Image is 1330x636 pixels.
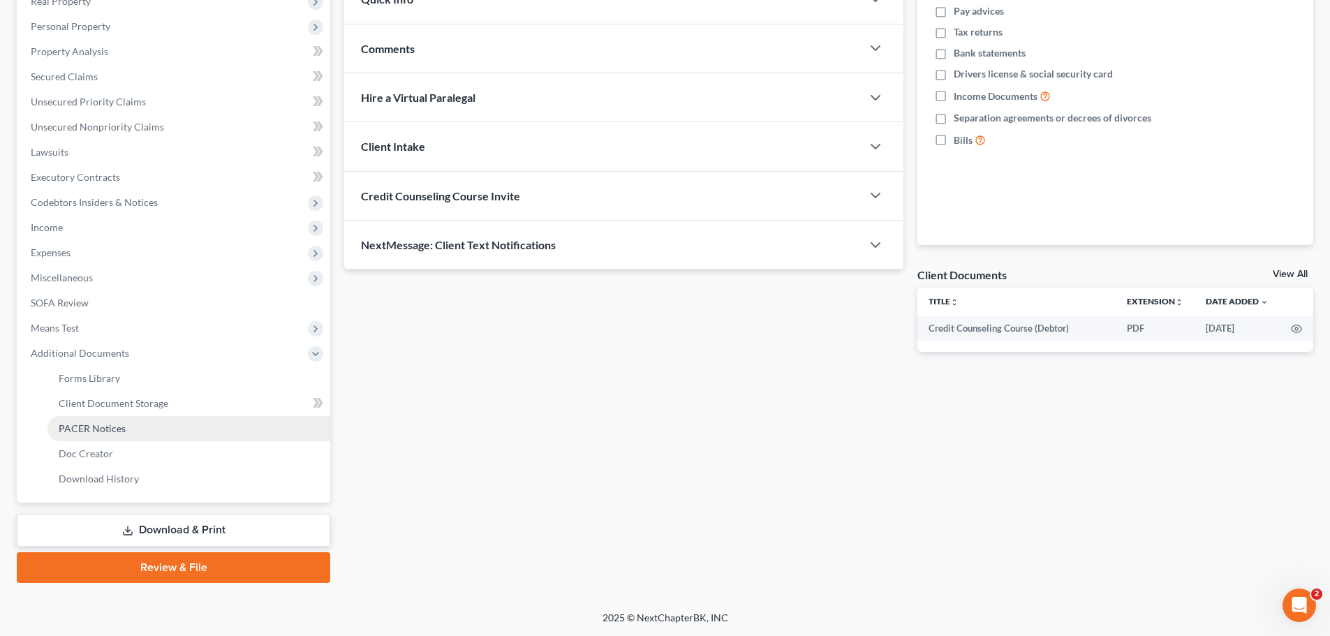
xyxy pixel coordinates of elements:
span: Property Analysis [31,45,108,57]
span: Expenses [31,246,71,258]
a: Doc Creator [47,441,330,466]
span: Lawsuits [31,146,68,158]
a: Download History [47,466,330,491]
span: Forms Library [59,372,120,384]
span: Unsecured Nonpriority Claims [31,121,164,133]
a: Review & File [17,552,330,583]
i: unfold_more [950,298,959,306]
a: Extensionunfold_more [1127,296,1183,306]
span: NextMessage: Client Text Notifications [361,238,556,251]
a: Unsecured Priority Claims [20,89,330,114]
span: Drivers license & social security card [954,67,1113,81]
a: Client Document Storage [47,391,330,416]
a: Secured Claims [20,64,330,89]
div: Client Documents [917,267,1007,282]
span: Personal Property [31,20,110,32]
span: PACER Notices [59,422,126,434]
span: Bills [954,133,973,147]
a: Executory Contracts [20,165,330,190]
span: Bank statements [954,46,1026,60]
span: Additional Documents [31,347,129,359]
iframe: Intercom live chat [1283,589,1316,622]
span: Client Document Storage [59,397,168,409]
span: Pay advices [954,4,1004,18]
span: 2 [1311,589,1322,600]
td: [DATE] [1195,316,1280,341]
span: Means Test [31,322,79,334]
span: Client Intake [361,140,425,153]
i: expand_more [1260,298,1269,306]
td: PDF [1116,316,1195,341]
td: Credit Counseling Course (Debtor) [917,316,1116,341]
span: Unsecured Priority Claims [31,96,146,108]
a: Date Added expand_more [1206,296,1269,306]
span: Hire a Virtual Paralegal [361,91,475,104]
a: Titleunfold_more [929,296,959,306]
div: 2025 © NextChapterBK, INC [267,611,1063,636]
span: Miscellaneous [31,272,93,283]
a: View All [1273,269,1308,279]
span: Executory Contracts [31,171,120,183]
span: Income [31,221,63,233]
a: SOFA Review [20,290,330,316]
span: Credit Counseling Course Invite [361,189,520,202]
a: Property Analysis [20,39,330,64]
span: Download History [59,473,139,485]
a: Unsecured Nonpriority Claims [20,114,330,140]
span: Separation agreements or decrees of divorces [954,111,1151,125]
span: SOFA Review [31,297,89,309]
span: Secured Claims [31,71,98,82]
span: Tax returns [954,25,1003,39]
span: Codebtors Insiders & Notices [31,196,158,208]
a: Download & Print [17,514,330,547]
span: Income Documents [954,89,1037,103]
i: unfold_more [1175,298,1183,306]
a: Forms Library [47,366,330,391]
a: Lawsuits [20,140,330,165]
a: PACER Notices [47,416,330,441]
span: Comments [361,42,415,55]
span: Doc Creator [59,448,113,459]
